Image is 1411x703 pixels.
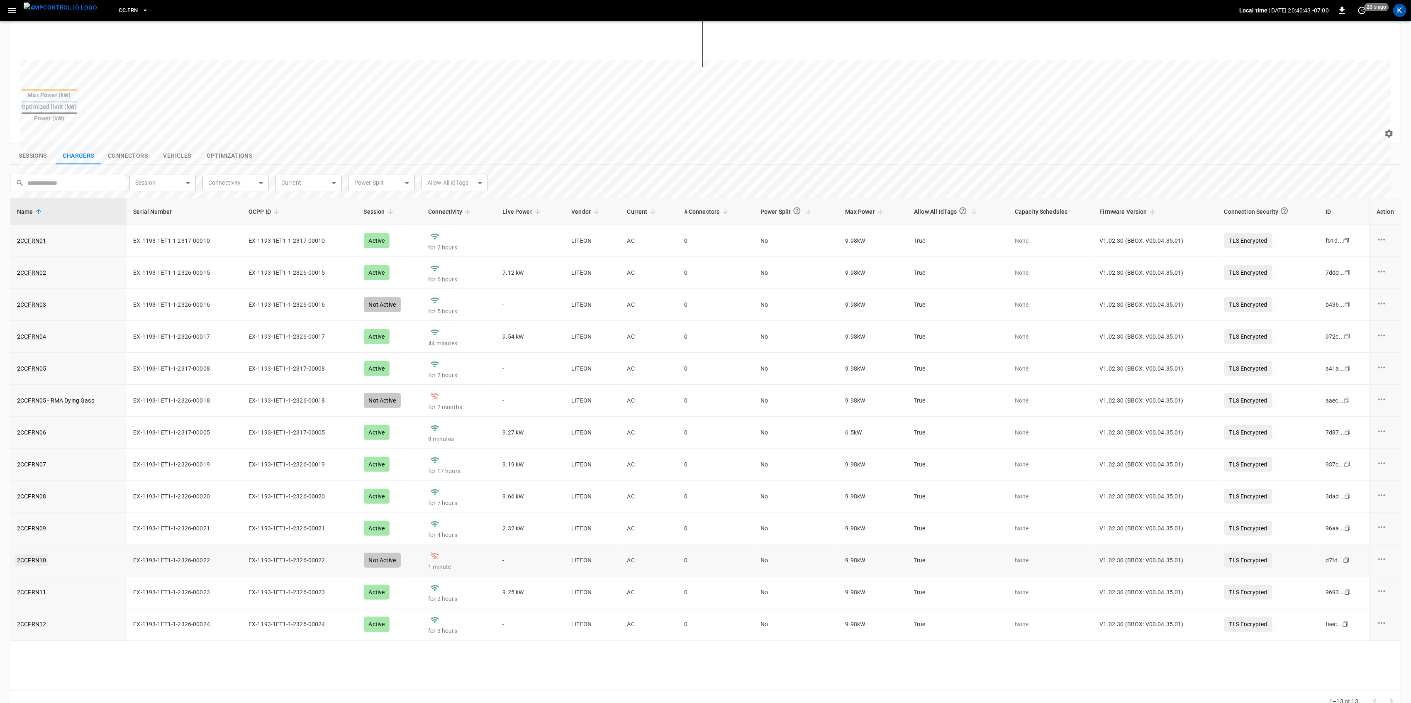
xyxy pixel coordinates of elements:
[1343,460,1352,469] div: copy
[428,207,473,217] span: Connectivity
[1224,585,1272,600] p: TLS Encrypted
[621,481,677,513] td: AC
[907,481,1008,513] td: True
[1015,332,1087,341] p: None
[200,147,259,165] button: show latest optimizations
[502,207,543,217] span: Live Power
[1343,332,1352,341] div: copy
[1015,588,1087,596] p: None
[839,513,908,544] td: 9.98 kW
[496,449,565,481] td: 9.19 kW
[565,576,620,608] td: LITEON
[364,393,401,408] div: Not Active
[754,576,839,608] td: No
[242,608,357,640] td: EX-1193-1ET1-1-2326-00024
[1093,576,1217,608] td: V1.02.30 (BBOX: V00.04.35.01)
[1377,522,1394,535] div: charge point options
[839,608,908,640] td: 9.98 kW
[1377,266,1394,279] div: charge point options
[627,207,658,217] span: Current
[1093,321,1217,353] td: V1.02.30 (BBOX: V00.04.35.01)
[565,417,620,449] td: LITEON
[127,449,242,481] td: EX-1193-1ET1-1-2326-00019
[17,620,46,628] a: 2CCFRN12
[621,576,677,608] td: AC
[496,321,565,353] td: 9.54 kW
[1224,553,1272,568] p: TLS Encrypted
[1224,425,1272,440] p: TLS Encrypted
[907,417,1008,449] td: True
[428,595,489,603] p: for 2 hours
[1093,417,1217,449] td: V1.02.30 (BBOX: V00.04.35.01)
[242,513,357,544] td: EX-1193-1ET1-1-2326-00021
[754,385,839,417] td: No
[154,147,200,165] button: show latest vehicles
[1224,203,1290,220] div: Connection Security
[677,513,754,544] td: 0
[1224,329,1272,344] p: TLS Encrypted
[907,321,1008,353] td: True
[242,385,357,417] td: EX-1193-1ET1-1-2326-00018
[1093,481,1217,513] td: V1.02.30 (BBOX: V00.04.35.01)
[677,449,754,481] td: 0
[496,544,565,576] td: -
[1326,492,1344,500] div: 3dad ...
[621,513,677,544] td: AC
[1365,3,1389,11] span: 20 s ago
[754,353,839,385] td: No
[496,576,565,608] td: 9.25 kW
[677,353,754,385] td: 0
[1344,524,1352,533] div: copy
[17,492,46,500] a: 2CCFRN08
[496,481,565,513] td: 9.66 kW
[1099,207,1158,217] span: Firmware Version
[17,396,95,405] a: 2CCFRN05 - RMA Dying Gasp
[428,435,489,443] p: 8 minutes
[565,321,620,353] td: LITEON
[754,608,839,640] td: No
[428,339,489,347] p: 44 minutes
[242,321,357,353] td: EX-1193-1ET1-1-2326-00017
[1224,489,1272,504] p: TLS Encrypted
[1344,364,1352,373] div: copy
[684,207,731,217] span: # Connectors
[119,6,138,15] span: CC.FRN
[17,269,46,277] a: 2CCFRN02
[1377,362,1394,375] div: charge point options
[907,544,1008,576] td: True
[677,385,754,417] td: 0
[565,449,620,481] td: LITEON
[1377,586,1394,598] div: charge point options
[565,608,620,640] td: LITEON
[364,207,396,217] span: Session
[17,364,46,373] a: 2CCFRN05
[1377,394,1394,407] div: charge point options
[1015,524,1087,532] p: None
[1343,396,1351,405] div: copy
[364,521,390,536] div: Active
[1377,618,1394,630] div: charge point options
[127,321,242,353] td: EX-1193-1ET1-1-2326-00017
[364,329,390,344] div: Active
[1008,198,1093,225] th: Capacity Schedules
[1015,460,1087,469] p: None
[677,576,754,608] td: 0
[760,203,814,220] span: Power Split
[1224,393,1272,408] p: TLS Encrypted
[1377,234,1394,247] div: charge point options
[1326,396,1343,405] div: aaec ...
[1093,608,1217,640] td: V1.02.30 (BBOX: V00.04.35.01)
[1377,426,1394,439] div: charge point options
[907,385,1008,417] td: True
[428,531,489,539] p: for 4 hours
[428,627,489,635] p: for 3 hours
[839,481,908,513] td: 9.98 kW
[1326,588,1344,596] div: 9693 ...
[839,417,908,449] td: 6.5 kW
[1342,620,1350,629] div: copy
[1093,513,1217,544] td: V1.02.30 (BBOX: V00.04.35.01)
[839,449,908,481] td: 9.98 kW
[1377,554,1394,566] div: charge point options
[115,2,152,19] button: CC.FRN
[1015,396,1087,405] p: None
